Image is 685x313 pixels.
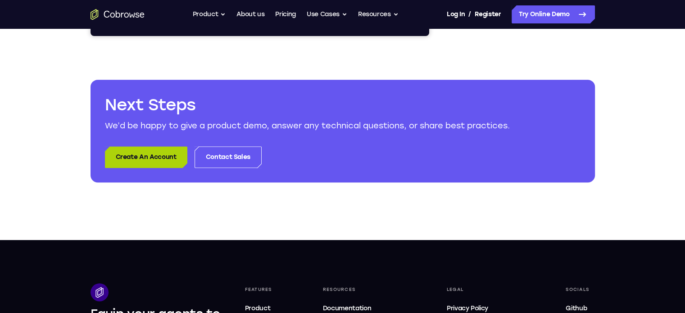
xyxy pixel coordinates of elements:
a: Create An Account [105,146,187,168]
a: About us [236,5,264,23]
button: Use Cases [307,5,347,23]
button: Dispositivo completo [193,275,213,295]
iframe: remote-screen [102,8,237,268]
div: [DATE] [4,230,141,238]
button: Información del dispositivo [313,276,331,294]
span: Privacy Policy [447,304,488,312]
div: Socials [562,283,594,296]
a: Pricing [275,5,296,23]
p: We’d be happy to give a product demo, answer any technical questions, or share best practices. [105,119,581,132]
button: Tinta que desaparece [134,275,154,295]
button: Fin de la sesión [216,275,245,295]
button: Menú de herramientas de dibujo [151,275,166,295]
button: Control remoto [169,275,189,295]
button: Resources [358,5,399,23]
p: Balance [4,51,141,59]
h2: Transactions [4,209,141,221]
h2: Next Steps [105,94,581,116]
button: Color de anotaciones [117,275,137,295]
button: Puntero láser [94,275,113,295]
a: Popout [295,276,313,294]
span: 00:22 [7,281,27,288]
button: Product [193,5,226,23]
span: Documentation [323,304,371,312]
div: Features [241,283,284,296]
a: Cobrowse [4,9,141,26]
span: / [468,9,471,20]
a: Log In [447,5,465,23]
div: Resources [319,283,408,296]
a: Contact Sales [195,146,262,168]
span: Github [566,304,587,312]
a: Register [475,5,501,23]
a: Go to the home page [91,9,145,20]
span: Product [245,304,271,312]
a: Try Online Demo [512,5,595,23]
div: Spent this month [4,175,141,200]
div: Legal [443,283,527,296]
